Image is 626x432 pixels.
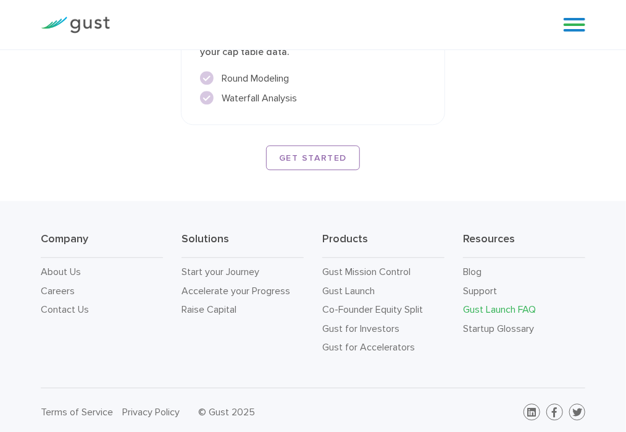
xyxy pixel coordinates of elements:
[182,266,259,277] a: Start your Journey
[41,285,75,297] a: Careers
[182,232,304,258] h3: Solutions
[198,404,304,421] div: © Gust 2025
[41,266,81,277] a: About Us
[463,285,497,297] a: Support
[322,266,411,277] a: Gust Mission Control
[41,406,113,418] a: Terms of Service
[182,285,290,297] a: Accelerate your Progress
[463,266,482,277] a: Blog
[322,341,415,353] a: Gust for Accelerators
[322,232,444,258] h3: Products
[322,303,423,315] a: Co-Founder Equity Split
[200,71,426,86] li: Round Modeling
[41,303,89,315] a: Contact Us
[200,91,426,106] li: Waterfall Analysis
[41,17,110,33] img: Gust Logo
[463,232,585,258] h3: Resources
[463,323,534,334] a: Startup Glossary
[322,285,375,297] a: Gust Launch
[41,232,163,258] h3: Company
[266,145,361,170] a: GET STARTED
[122,406,180,418] a: Privacy Policy
[182,303,236,315] a: Raise Capital
[322,323,399,334] a: Gust for Investors
[463,303,536,315] a: Gust Launch FAQ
